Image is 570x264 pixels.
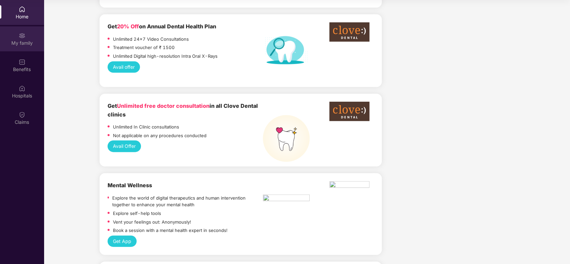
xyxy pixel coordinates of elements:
span: Unlimited free doctor consultation [117,102,209,109]
img: opd-02.png [263,195,310,203]
p: Treatment voucher of ₹ 1500 [113,44,175,51]
button: Avail offer [108,61,140,73]
img: svg+xml;base64,PHN2ZyBpZD0iQ2xhaW0iIHhtbG5zPSJodHRwOi8vd3d3LnczLm9yZy8yMDAwL3N2ZyIgd2lkdGg9IjIwIi... [19,111,25,118]
img: svg+xml;base64,PHN2ZyBpZD0iSG9tZSIgeG1sbnM9Imh0dHA6Ly93d3cudzMub3JnLzIwMDAvc3ZnIiB3aWR0aD0iMjAiIG... [19,6,25,13]
img: svg+xml;base64,PHN2ZyB3aWR0aD0iMjAiIGhlaWdodD0iMjAiIHZpZXdCb3g9IjAgMCAyMCAyMCIgZmlsbD0ibm9uZSIgeG... [19,32,25,39]
p: Book a session with a mental health expert in seconds! [113,227,228,234]
span: 20% Off [117,23,139,30]
img: clove-dental%20png.png [329,22,370,41]
img: Editable_Primary%20Logo%20_%20~1-3@4x.png [329,181,370,190]
img: Dental%20helath%20plan.png [263,36,310,65]
p: Explore self-help tools [113,210,161,217]
img: clove-dental%20png.png [329,102,370,121]
p: Vent your feelings out: Anonymously! [113,219,191,226]
b: Get on Annual Dental Health Plan [108,23,216,30]
img: svg+xml;base64,PHN2ZyBpZD0iSG9zcGl0YWxzIiB4bWxucz0iaHR0cDovL3d3dy53My5vcmcvMjAwMC9zdmciIHdpZHRoPS... [19,85,25,92]
b: Mental Wellness [108,182,152,189]
p: Unlimited 24x7 Video Consultations [113,36,189,43]
b: Get in all Clove Dental clinics [108,102,258,117]
p: Unlimited In Clinic consultations [113,123,179,130]
img: teeth%20high.png [263,115,310,162]
button: Get App [108,236,137,247]
p: Not applicable on any procedures conducted [113,132,206,139]
p: Unlimited Digital high-resolution Intra Oral X-Rays [113,53,218,60]
p: Explore the world of digital therapeutics and human intervention together to enhance your mental ... [112,195,263,208]
button: Avail Offer [108,141,141,152]
img: svg+xml;base64,PHN2ZyBpZD0iQmVuZWZpdHMiIHhtbG5zPSJodHRwOi8vd3d3LnczLm9yZy8yMDAwL3N2ZyIgd2lkdGg9Ij... [19,59,25,65]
